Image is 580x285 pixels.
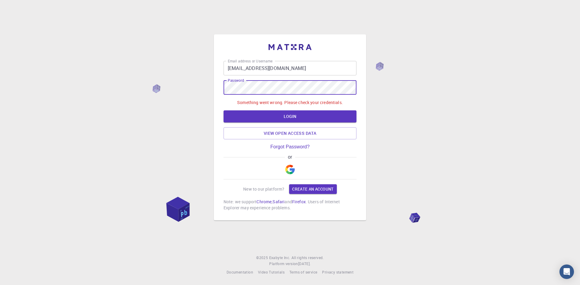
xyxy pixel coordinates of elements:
[322,270,353,274] span: Privacy statement
[243,186,284,192] p: New to our platform?
[289,184,337,194] a: Create an account
[292,255,324,261] span: All rights reserved.
[285,154,295,160] span: or
[227,269,253,275] a: Documentation
[228,78,244,83] label: Password
[269,255,290,261] a: Exabyte Inc.
[272,199,285,204] a: Safari
[237,100,343,106] p: Something went wrong. Please check your credentials.
[559,264,574,279] div: Open Intercom Messenger
[224,199,356,211] p: Note: we support , and . Users of Internet Explorer may experience problems.
[292,199,306,204] a: Firefox
[322,269,353,275] a: Privacy statement
[270,144,310,150] a: Forgot Password?
[227,270,253,274] span: Documentation
[298,261,311,267] a: [DATE].
[256,255,269,261] span: © 2025
[269,255,290,260] span: Exabyte Inc.
[289,269,317,275] a: Terms of service
[228,59,272,64] label: Email address or Username
[298,261,311,266] span: [DATE] .
[258,269,285,275] a: Video Tutorials
[224,127,356,139] a: View open access data
[224,110,356,122] button: LOGIN
[285,165,295,174] img: Google
[258,270,285,274] span: Video Tutorials
[269,261,298,267] span: Platform version
[256,199,272,204] a: Chrome
[289,270,317,274] span: Terms of service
